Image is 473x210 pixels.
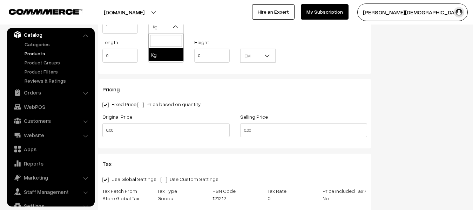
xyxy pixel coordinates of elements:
span: CM [241,50,275,62]
img: user [454,7,464,17]
a: Website [9,129,92,141]
a: Catalog [9,28,92,41]
span: Pricing [102,86,128,93]
label: Original Price [102,113,132,120]
label: Price based on quantity [137,100,201,108]
label: Tax Fetch From [102,187,147,202]
label: Height [194,38,209,46]
li: Kg [149,48,183,61]
span: Kg [148,20,184,34]
a: Hire an Expert [252,4,295,20]
label: Tax Rate [268,187,290,202]
span: No [323,195,367,202]
a: COMMMERCE [9,7,70,15]
span: Kg [149,21,183,33]
a: Apps [9,143,92,155]
span: Tax [102,160,120,167]
a: Categories [23,41,92,48]
label: Length [102,38,118,46]
img: COMMMERCE [9,9,82,14]
label: Selling Price [240,113,268,120]
label: Tax Type [157,187,193,202]
label: Fixed Price [102,100,136,108]
input: Original Price [102,123,230,137]
span: 0 [268,195,290,202]
a: WebPOS [9,100,92,113]
a: Reviews & Ratings [23,77,92,84]
span: CM [240,49,276,63]
label: Price included Tax? [323,187,367,202]
label: Use Custom Settings [161,175,222,183]
a: Product Groups [23,59,92,66]
a: Reports [9,157,92,170]
a: Product Filters [23,68,92,75]
a: My Subscription [301,4,349,20]
a: Products [23,50,92,57]
a: Orders [9,86,92,99]
input: Weight [102,20,138,34]
button: [PERSON_NAME][DEMOGRAPHIC_DATA] [357,3,468,21]
button: [DOMAIN_NAME] [79,3,169,21]
a: Marketing [9,171,92,184]
span: 121212 [212,195,249,202]
a: Staff Management [9,185,92,198]
label: Use Global Settings [102,175,156,183]
input: Selling Price [240,123,367,137]
span: Goods [157,195,193,202]
span: Store Global Tax [102,195,147,202]
a: Customers [9,114,92,127]
label: HSN Code [212,187,249,202]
